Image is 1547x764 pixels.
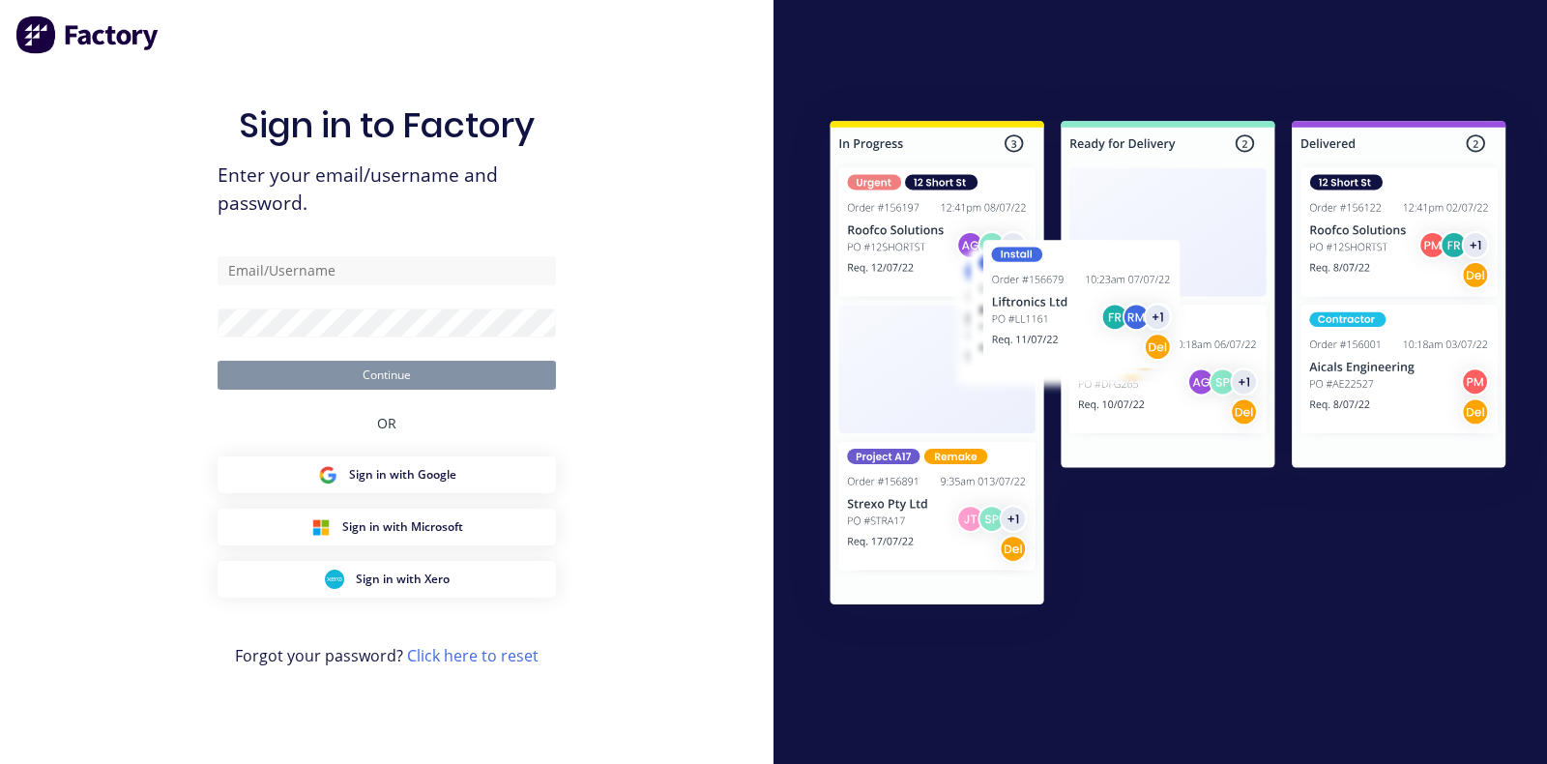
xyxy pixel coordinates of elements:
div: OR [377,390,396,456]
button: Continue [218,361,556,390]
a: Click here to reset [407,645,539,666]
img: Factory [15,15,161,54]
span: Enter your email/username and password. [218,162,556,218]
button: Microsoft Sign inSign in with Microsoft [218,509,556,545]
input: Email/Username [218,256,556,285]
span: Sign in with Xero [356,571,450,588]
img: Google Sign in [318,465,337,485]
button: Google Sign inSign in with Google [218,456,556,493]
span: Sign in with Microsoft [342,518,463,536]
img: Microsoft Sign in [311,517,331,537]
img: Xero Sign in [325,570,344,589]
img: Sign in [789,83,1547,649]
span: Forgot your password? [235,644,539,667]
button: Xero Sign inSign in with Xero [218,561,556,598]
h1: Sign in to Factory [239,104,535,146]
span: Sign in with Google [349,466,456,484]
